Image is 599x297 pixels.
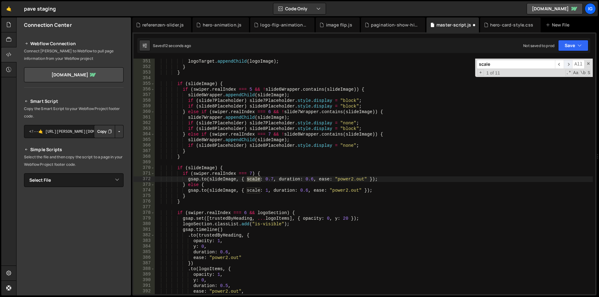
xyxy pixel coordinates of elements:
[134,277,155,283] div: 390
[134,92,155,98] div: 357
[134,283,155,289] div: 391
[134,70,155,75] div: 353
[24,197,124,253] iframe: YouTube video player
[134,132,155,137] div: 364
[24,125,124,138] textarea: <!--🤙 [URL][PERSON_NAME][DOMAIN_NAME]> <script>document.addEventListener("DOMContentLoaded", func...
[585,3,596,14] a: ig
[572,70,579,76] span: CaseSensitive Search
[134,272,155,277] div: 389
[587,70,591,76] span: Search In Selection
[94,125,115,138] button: Copy
[273,3,326,14] button: Code Only
[134,210,155,216] div: 378
[572,60,585,69] span: Alt-Enter
[565,70,572,76] span: RegExp Search
[484,70,503,76] span: 1 of 11
[134,227,155,232] div: 381
[326,22,352,28] div: image flip.js
[134,171,155,176] div: 371
[546,22,572,28] div: New File
[134,244,155,249] div: 384
[134,216,155,221] div: 379
[527,3,583,14] a: [DOMAIN_NAME]
[134,255,155,261] div: 386
[134,126,155,132] div: 363
[134,98,155,103] div: 358
[490,22,533,28] div: hero-card-style.css
[134,249,155,255] div: 385
[1,1,17,16] a: 🤙
[24,67,124,82] a: [DOMAIN_NAME]
[24,153,124,168] p: Select the file and then copy the script to a page in your Webflow Project footer code.
[558,40,588,51] button: Save
[134,204,155,210] div: 377
[436,22,471,28] div: master-script.js
[134,266,155,272] div: 388
[477,60,555,69] input: Search for
[24,47,124,62] p: Connect [PERSON_NAME] to Webflow to pull page information from your Webflow project
[523,43,554,48] div: Not saved to prod
[134,182,155,188] div: 373
[24,98,124,105] h2: Smart Script
[134,193,155,199] div: 375
[134,120,155,126] div: 362
[134,238,155,244] div: 383
[142,22,184,28] div: referenzen-slider.js
[24,40,124,47] h2: Webflow Connection
[477,69,484,76] span: Toggle Replace mode
[580,70,586,76] span: Whole Word Search
[134,137,155,143] div: 365
[134,64,155,70] div: 352
[134,75,155,81] div: 354
[564,60,572,69] span: ​
[203,22,242,28] div: hero-animation.js
[134,289,155,294] div: 392
[134,160,155,165] div: 369
[371,22,418,28] div: pagination-show-hide.js
[134,115,155,120] div: 361
[134,165,155,171] div: 370
[260,22,307,28] div: logo-flip-animation.js
[134,154,155,160] div: 368
[134,87,155,92] div: 356
[94,125,124,138] div: Button group with nested dropdown
[134,199,155,204] div: 376
[24,105,124,120] p: Copy the Smart Script to your Webflow Project footer code.
[24,146,124,153] h2: Simple Scripts
[134,109,155,115] div: 360
[153,43,191,48] div: Saved
[134,221,155,227] div: 380
[134,261,155,266] div: 387
[555,60,564,69] span: ​
[134,148,155,154] div: 367
[24,5,56,12] div: pave staging
[134,59,155,64] div: 351
[164,43,191,48] div: 12 seconds ago
[134,176,155,182] div: 372
[134,232,155,238] div: 382
[24,22,72,28] h2: Connection Center
[134,81,155,87] div: 355
[134,103,155,109] div: 359
[134,188,155,193] div: 374
[134,143,155,148] div: 366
